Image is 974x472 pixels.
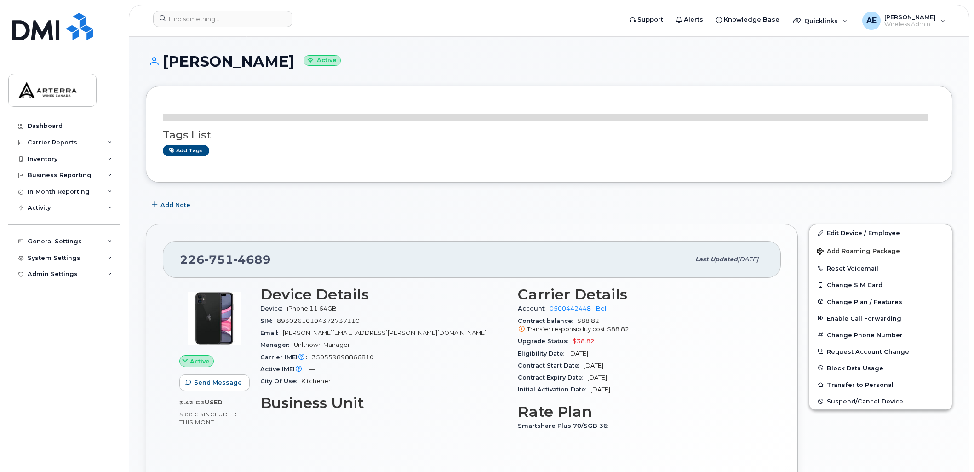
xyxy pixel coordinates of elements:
span: [DATE] [738,256,758,263]
span: Change Plan / Features [827,298,902,305]
span: 89302610104372737110 [277,317,360,324]
button: Request Account Change [809,343,952,360]
span: 751 [205,253,234,266]
span: $38.82 [573,338,595,345]
span: 5.00 GB [179,411,204,418]
button: Send Message [179,374,250,391]
small: Active [304,55,341,66]
span: used [205,399,223,406]
span: iPhone 11 64GB [287,305,337,312]
span: Contract Start Date [518,362,584,369]
button: Add Roaming Package [809,241,952,260]
h3: Carrier Details [518,286,764,303]
span: Enable Call Forwarding [827,315,901,322]
span: Account [518,305,550,312]
span: Carrier IMEI [260,354,312,361]
button: Change SIM Card [809,276,952,293]
button: Suspend/Cancel Device [809,393,952,409]
span: Active IMEI [260,366,309,373]
span: Contract balance [518,317,577,324]
button: Change Phone Number [809,327,952,343]
span: Initial Activation Date [518,386,590,393]
span: 4689 [234,253,271,266]
span: — [309,366,315,373]
span: [DATE] [568,350,588,357]
span: Add Note [160,201,190,209]
span: Upgrade Status [518,338,573,345]
span: Kitchener [301,378,331,385]
span: [DATE] [584,362,603,369]
span: Transfer responsibility cost [527,326,605,333]
button: Reset Voicemail [809,260,952,276]
button: Change Plan / Features [809,294,952,310]
span: Unknown Manager [294,341,350,348]
span: [DATE] [587,374,607,381]
span: Contract Expiry Date [518,374,587,381]
span: City Of Use [260,378,301,385]
img: iPhone_11.jpg [187,291,242,346]
span: 350559898866810 [312,354,374,361]
span: Email [260,329,283,336]
span: Active [190,357,210,366]
button: Enable Call Forwarding [809,310,952,327]
h3: Rate Plan [518,403,764,420]
span: [DATE] [590,386,610,393]
h3: Tags List [163,129,935,141]
h3: Device Details [260,286,507,303]
span: Suspend/Cancel Device [827,398,903,405]
span: Add Roaming Package [817,248,900,256]
span: included this month [179,411,237,426]
span: Device [260,305,287,312]
span: Manager [260,341,294,348]
h3: Business Unit [260,395,507,411]
span: $88.82 [518,317,764,334]
button: Add Note [146,196,198,213]
span: [PERSON_NAME][EMAIL_ADDRESS][PERSON_NAME][DOMAIN_NAME] [283,329,487,336]
span: 226 [180,253,271,266]
span: Eligibility Date [518,350,568,357]
a: Edit Device / Employee [809,224,952,241]
span: $88.82 [607,326,629,333]
a: 0500442448 - Bell [550,305,607,312]
span: 3.42 GB [179,399,205,406]
button: Transfer to Personal [809,376,952,393]
h1: [PERSON_NAME] [146,53,952,69]
button: Block Data Usage [809,360,952,376]
span: Send Message [194,378,242,387]
a: Add tags [163,145,209,156]
span: Smartshare Plus 70/5GB 36 [518,422,613,429]
span: SIM [260,317,277,324]
span: Last updated [695,256,738,263]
